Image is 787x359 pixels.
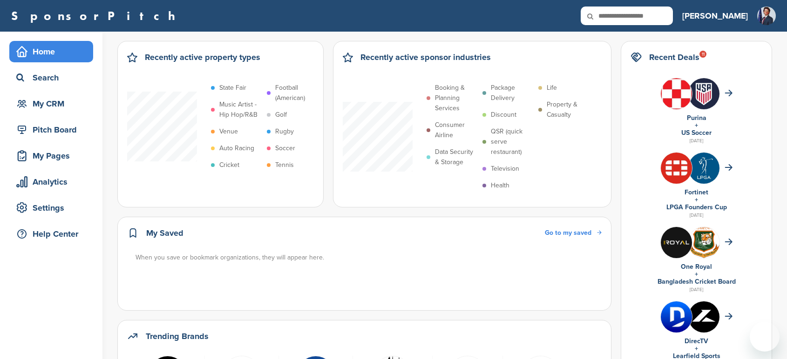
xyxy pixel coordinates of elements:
[146,226,183,239] h2: My Saved
[491,180,509,191] p: Health
[631,137,762,145] div: [DATE]
[631,286,762,294] div: [DATE]
[491,83,534,103] p: Package Delivery
[14,199,93,216] div: Settings
[688,301,719,332] img: Yitarkkj 400x400
[699,51,706,58] div: 11
[757,7,776,25] img: 456091337 3888871618063310 4174412851887220271 n
[275,143,295,153] p: Soccer
[275,160,294,170] p: Tennis
[681,129,712,137] a: US Soccer
[14,69,93,86] div: Search
[219,83,246,93] p: State Fair
[9,41,93,62] a: Home
[661,153,692,184] img: Vigjnoap 400x400
[9,171,93,193] a: Analytics
[9,197,93,219] a: Settings
[547,83,557,93] p: Life
[687,114,706,122] a: Purina
[145,51,260,64] h2: Recently active property types
[435,147,478,167] p: Data Security & Storage
[14,226,93,242] div: Help Center
[688,78,719,109] img: whvs id 400x400
[695,196,698,204] a: +
[545,228,602,238] a: Go to my saved
[666,203,727,211] a: LPGA Founders Cup
[688,227,719,258] img: Open uri20141112 64162 1947g57?1415806541
[661,301,692,332] img: 0c2wmxyy 400x400
[9,223,93,245] a: Help Center
[682,6,748,26] a: [PERSON_NAME]
[136,253,603,263] div: When you save or bookmark organizations, they will appear here.
[219,160,239,170] p: Cricket
[695,345,698,352] a: +
[661,227,692,258] img: S8lgkjzz 400x400
[219,143,254,153] p: Auto Racing
[14,147,93,164] div: My Pages
[682,9,748,22] h3: [PERSON_NAME]
[649,51,699,64] h2: Recent Deals
[750,322,780,352] iframe: Button to launch messaging window
[9,93,93,114] a: My CRM
[14,43,93,60] div: Home
[631,211,762,219] div: [DATE]
[685,188,708,196] a: Fortinet
[491,110,516,120] p: Discount
[695,121,698,129] a: +
[275,110,287,120] p: Golf
[219,126,238,137] p: Venue
[146,330,209,343] h2: Trending Brands
[545,229,591,237] span: Go to my saved
[435,83,478,113] p: Booking & Planning Services
[275,83,318,103] p: Football (American)
[360,51,491,64] h2: Recently active sponsor industries
[695,270,698,278] a: +
[275,126,294,137] p: Rugby
[435,120,478,140] p: Consumer Airline
[9,145,93,166] a: My Pages
[14,95,93,112] div: My CRM
[681,263,712,271] a: One Royal
[9,119,93,140] a: Pitch Board
[9,67,93,88] a: Search
[491,126,534,157] p: QSR (quick serve restaurant)
[11,10,181,22] a: SponsorPitch
[14,173,93,190] div: Analytics
[491,164,519,174] p: Television
[658,278,736,286] a: Bangladesh Cricket Board
[685,337,708,345] a: DirecTV
[661,78,692,109] img: 1lv1zgax 400x400
[219,100,262,120] p: Music Artist - Hip Hop/R&B
[688,153,719,184] img: Nxoc7o2q 400x400
[547,100,590,120] p: Property & Casualty
[14,121,93,138] div: Pitch Board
